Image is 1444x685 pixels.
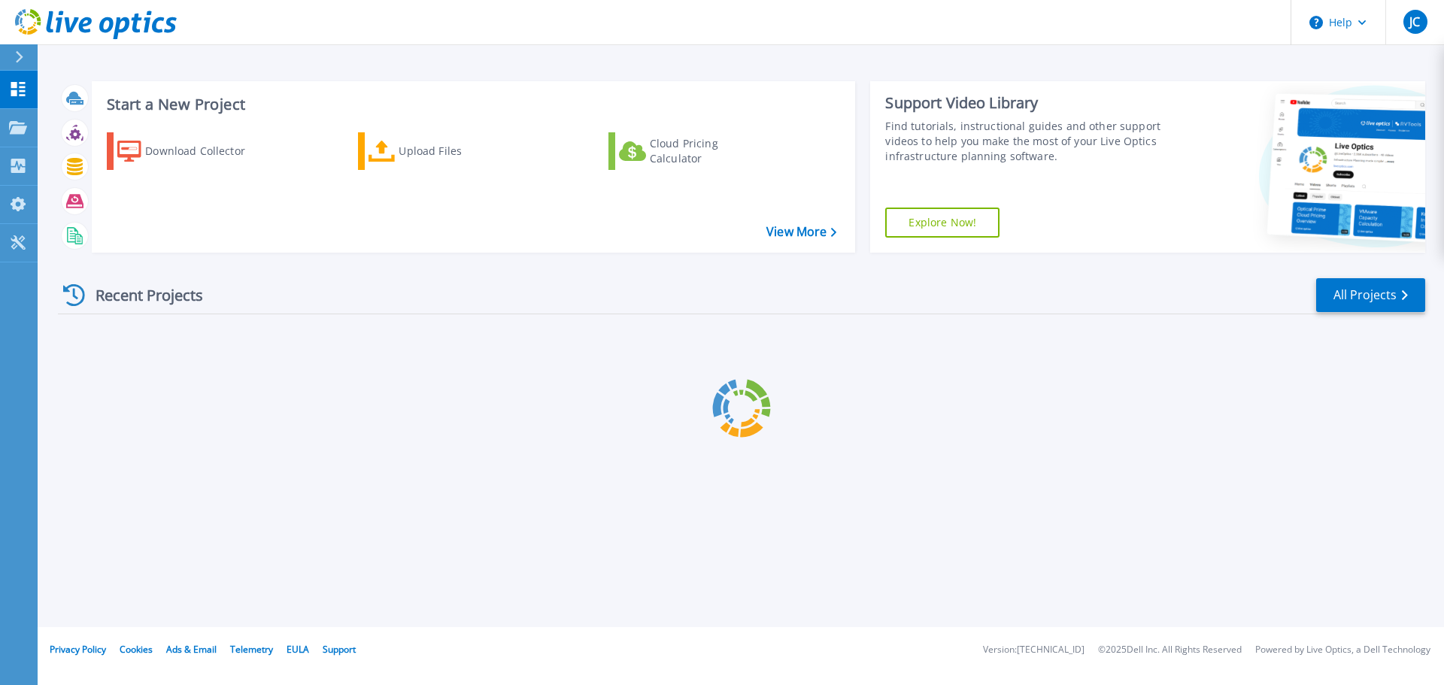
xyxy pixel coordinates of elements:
div: Cloud Pricing Calculator [650,136,770,166]
li: © 2025 Dell Inc. All Rights Reserved [1098,645,1242,655]
a: Download Collector [107,132,275,170]
div: Support Video Library [885,93,1168,113]
a: EULA [287,643,309,656]
li: Powered by Live Optics, a Dell Technology [1255,645,1430,655]
a: View More [766,225,836,239]
span: JC [1409,16,1420,28]
a: Explore Now! [885,208,1000,238]
a: Privacy Policy [50,643,106,656]
a: Support [323,643,356,656]
a: Cloud Pricing Calculator [608,132,776,170]
div: Upload Files [399,136,519,166]
h3: Start a New Project [107,96,836,113]
a: Upload Files [358,132,526,170]
li: Version: [TECHNICAL_ID] [983,645,1085,655]
div: Find tutorials, instructional guides and other support videos to help you make the most of your L... [885,119,1168,164]
a: Ads & Email [166,643,217,656]
div: Download Collector [145,136,265,166]
a: Telemetry [230,643,273,656]
div: Recent Projects [58,277,223,314]
a: All Projects [1316,278,1425,312]
a: Cookies [120,643,153,656]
